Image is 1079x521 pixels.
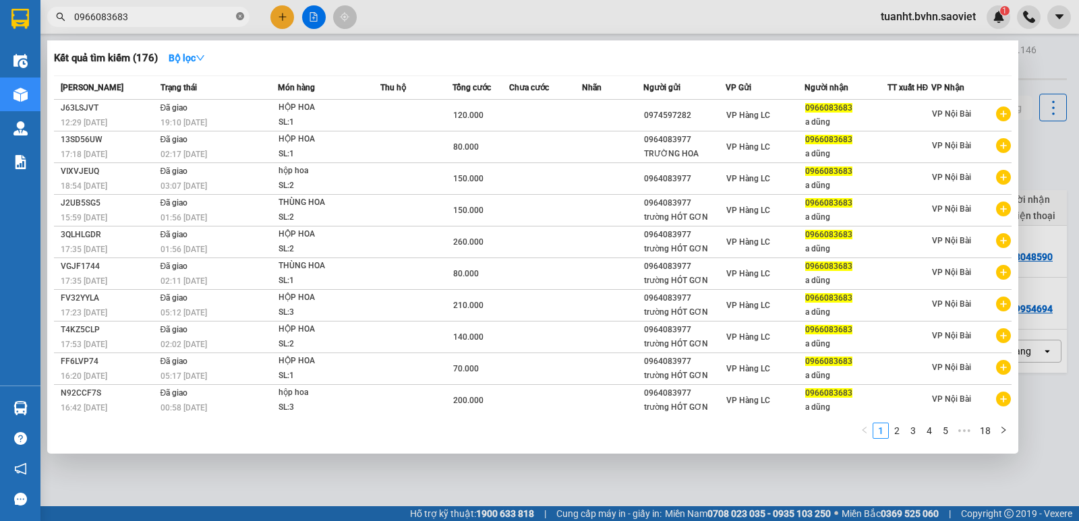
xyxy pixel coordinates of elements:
span: Người gửi [643,83,680,92]
span: 00:58 [DATE] [161,403,207,412]
span: 0966083683 [805,135,852,144]
span: 02:02 [DATE] [161,340,207,349]
span: VP Hàng LC [726,142,770,152]
span: plus-circle [996,170,1011,185]
span: Đã giao [161,103,188,113]
a: 5 [938,423,953,438]
div: a dũng [805,400,886,415]
span: VP Hàng LC [726,396,770,405]
span: 200.000 [453,396,484,405]
span: Người nhận [805,83,848,92]
a: 4 [922,423,937,438]
div: 0964083977 [644,196,725,210]
span: VP Hàng LC [726,332,770,342]
span: 260.000 [453,237,484,247]
button: left [856,423,873,439]
span: VP Nội Bài [932,236,971,245]
div: 0964083977 [644,291,725,305]
div: a dũng [805,274,886,288]
div: trường HÓT GƠN [644,242,725,256]
img: warehouse-icon [13,54,28,68]
span: VP Nội Bài [932,299,971,309]
span: VP Nội Bài [932,173,971,182]
span: 05:12 [DATE] [161,308,207,317]
img: warehouse-icon [13,401,28,415]
div: T4KZ5CLP [61,323,156,337]
div: SL: 1 [279,369,380,384]
li: 4 [921,423,937,439]
div: J2UB5SG5 [61,196,156,210]
h3: Kết quả tìm kiếm ( 176 ) [54,51,158,65]
span: Đã giao [161,230,188,239]
span: 01:56 [DATE] [161,245,207,254]
span: VP Hàng LC [726,174,770,183]
div: HỘP HOA [279,354,380,369]
li: Next Page [995,423,1012,439]
span: 02:11 [DATE] [161,276,207,286]
div: a dũng [805,147,886,161]
span: Thu hộ [380,83,406,92]
span: 70.000 [453,364,479,373]
span: Đã giao [161,293,188,303]
img: solution-icon [13,155,28,169]
span: 05:17 [DATE] [161,371,207,381]
span: VP Hàng LC [726,301,770,310]
div: THÙNG HOA [279,195,380,210]
span: Đã giao [161,198,188,208]
a: 3 [906,423,921,438]
span: 0966083683 [805,262,852,271]
button: right [995,423,1012,439]
div: 0964083977 [644,133,725,147]
div: 0964083977 [644,323,725,337]
span: 18:54 [DATE] [61,181,107,191]
div: 3QLHLGDR [61,228,156,242]
span: plus-circle [996,360,1011,375]
span: 80.000 [453,269,479,278]
span: 17:35 [DATE] [61,245,107,254]
span: Đã giao [161,135,188,144]
span: Đã giao [161,166,188,176]
span: question-circle [14,432,27,445]
li: Previous Page [856,423,873,439]
span: VP Nội Bài [932,141,971,150]
div: J63LSJVT [61,101,156,115]
span: 01:56 [DATE] [161,213,207,222]
span: Tổng cước [453,83,491,92]
span: down [196,53,205,63]
span: 140.000 [453,332,484,342]
span: VP Nội Bài [932,268,971,277]
span: 150.000 [453,174,484,183]
div: trường HÓT GƠN [644,337,725,351]
span: plus-circle [996,202,1011,216]
span: Đã giao [161,262,188,271]
div: a dũng [805,179,886,193]
span: plus-circle [996,138,1011,153]
span: Món hàng [278,83,315,92]
span: close-circle [236,11,244,24]
span: search [56,12,65,22]
div: 0964083977 [644,228,725,242]
span: 0966083683 [805,198,852,208]
div: VIXVJEUQ [61,164,156,179]
span: plus-circle [996,265,1011,280]
span: 17:18 [DATE] [61,150,107,159]
span: 16:42 [DATE] [61,403,107,412]
span: Chưa cước [509,83,549,92]
img: warehouse-icon [13,88,28,102]
span: VP Hàng LC [726,206,770,215]
span: ••• [954,423,975,439]
span: 0966083683 [805,293,852,303]
span: TT xuất HĐ [887,83,929,92]
div: SL: 2 [279,337,380,352]
div: a dũng [805,337,886,351]
span: VP Nội Bài [932,204,971,214]
input: Tìm tên, số ĐT hoặc mã đơn [74,9,233,24]
div: HỘP HOA [279,132,380,147]
div: SL: 1 [279,115,380,130]
div: SL: 3 [279,400,380,415]
div: SL: 2 [279,242,380,257]
span: VP Hàng LC [726,269,770,278]
li: 18 [975,423,995,439]
div: 13SD56UW [61,133,156,147]
a: 2 [890,423,904,438]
